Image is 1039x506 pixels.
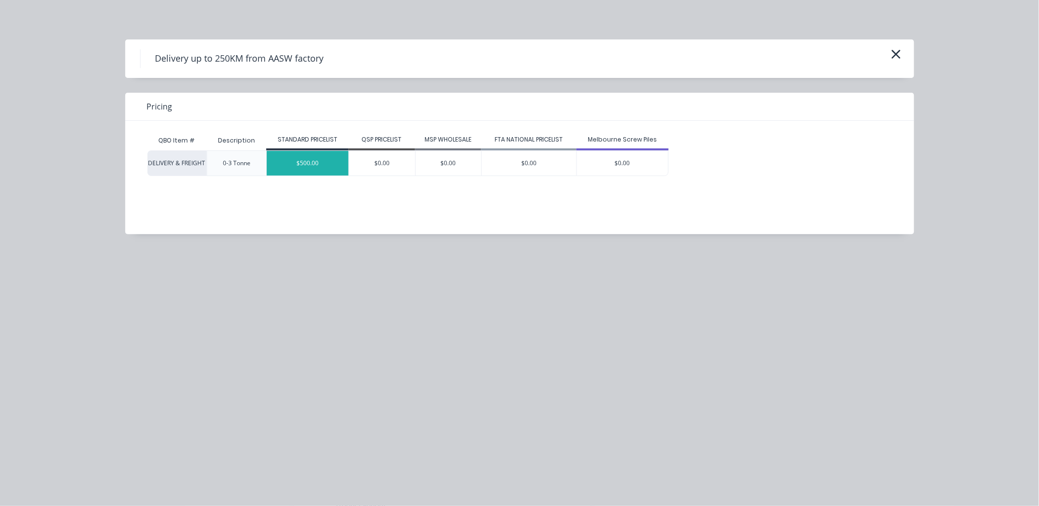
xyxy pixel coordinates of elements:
[140,49,339,68] h4: Delivery up to 250KM from AASW factory
[267,151,349,176] div: $500.00
[210,128,263,153] div: Description
[147,150,207,176] div: DELIVERY & FREIGHT
[416,151,482,176] div: $0.00
[349,135,415,144] div: QSP PRICELIST
[147,101,173,112] span: Pricing
[266,135,349,144] div: STANDARD PRICELIST
[223,159,251,168] div: 0-3 Tonne
[415,135,482,144] div: MSP WHOLESALE
[349,151,415,176] div: $0.00
[482,151,576,176] div: $0.00
[147,131,207,150] div: QBO Item #
[577,151,668,176] div: $0.00
[481,135,576,144] div: FTA NATIONAL PRICELIST
[576,135,669,144] div: Melbourne Screw Piles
